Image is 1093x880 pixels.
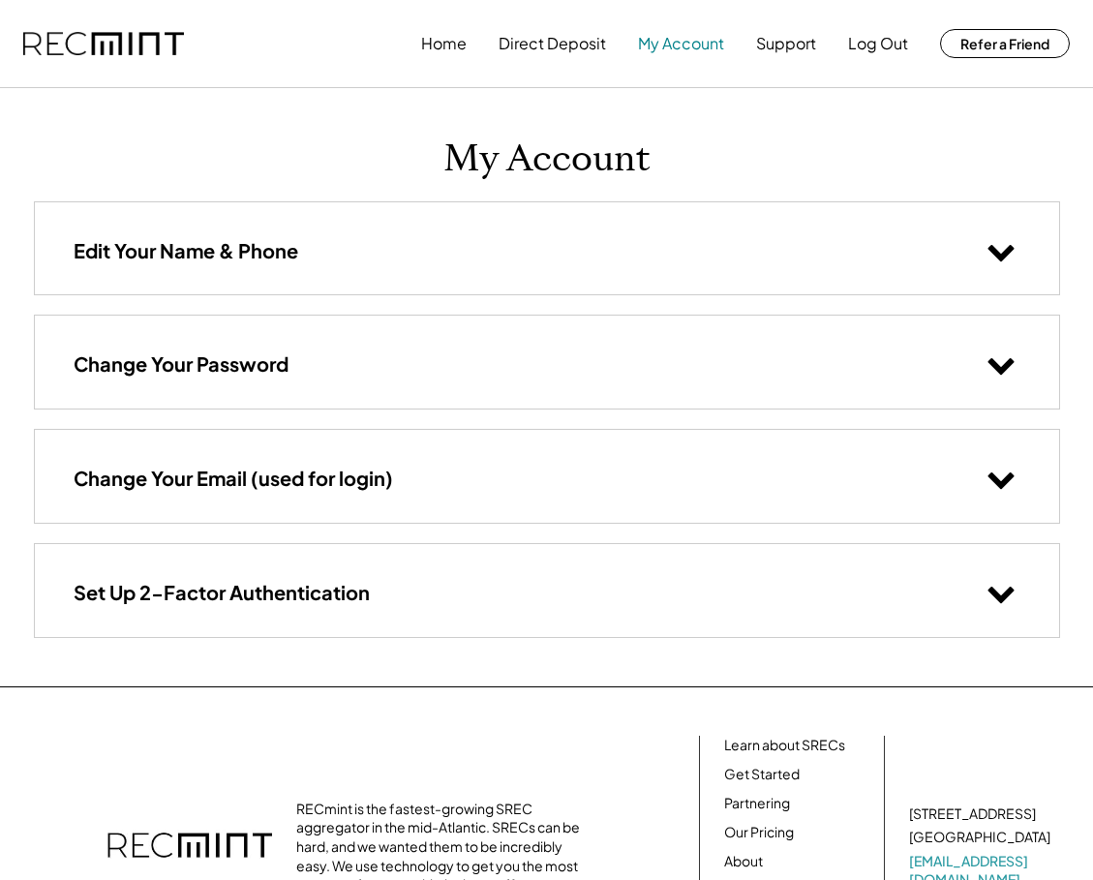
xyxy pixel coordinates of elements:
button: Direct Deposit [499,24,606,63]
a: Partnering [724,794,790,813]
button: Support [756,24,816,63]
button: Refer a Friend [940,29,1070,58]
a: About [724,852,763,871]
button: Log Out [848,24,908,63]
a: Learn about SRECs [724,736,845,755]
h3: Change Your Email (used for login) [74,466,393,491]
div: [GEOGRAPHIC_DATA] [909,828,1050,847]
h3: Set Up 2-Factor Authentication [74,580,370,605]
h3: Edit Your Name & Phone [74,238,298,263]
img: recmint-logotype%403x.png [23,32,184,56]
a: Get Started [724,765,800,784]
h3: Change Your Password [74,351,288,377]
button: Home [421,24,467,63]
a: Our Pricing [724,823,794,842]
div: [STREET_ADDRESS] [909,804,1036,824]
button: My Account [638,24,724,63]
h1: My Account [443,137,651,182]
